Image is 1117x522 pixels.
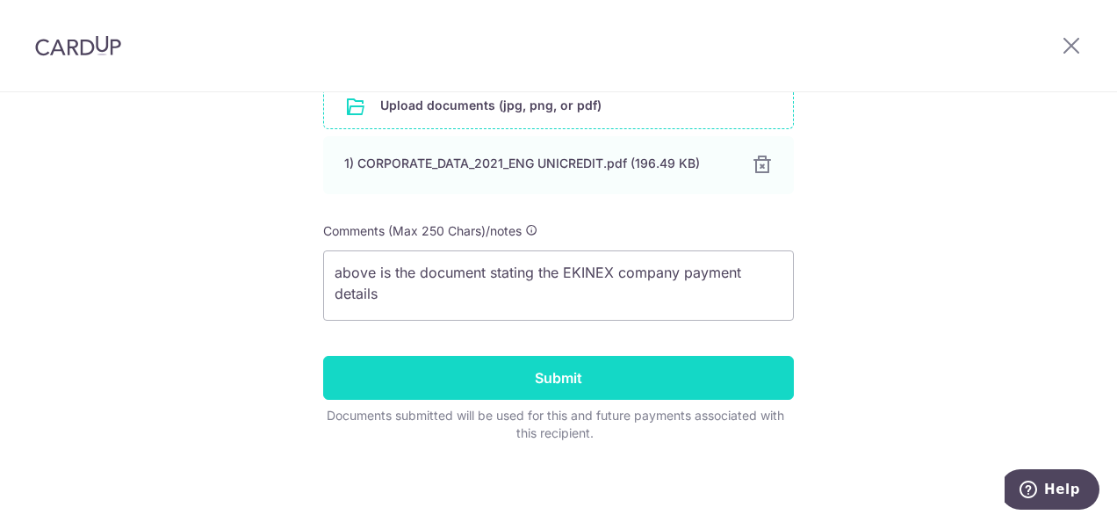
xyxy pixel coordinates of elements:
[344,155,731,172] div: 1) CORPORATE_DATA_2021_ENG UNICREDIT.pdf (196.49 KB)
[35,35,121,56] img: CardUp
[1005,469,1099,513] iframe: Opens a widget where you can find more information
[323,356,794,400] input: Submit
[323,407,787,442] div: Documents submitted will be used for this and future payments associated with this recipient.
[323,82,794,129] div: Upload documents (jpg, png, or pdf)
[323,223,522,238] span: Comments (Max 250 Chars)/notes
